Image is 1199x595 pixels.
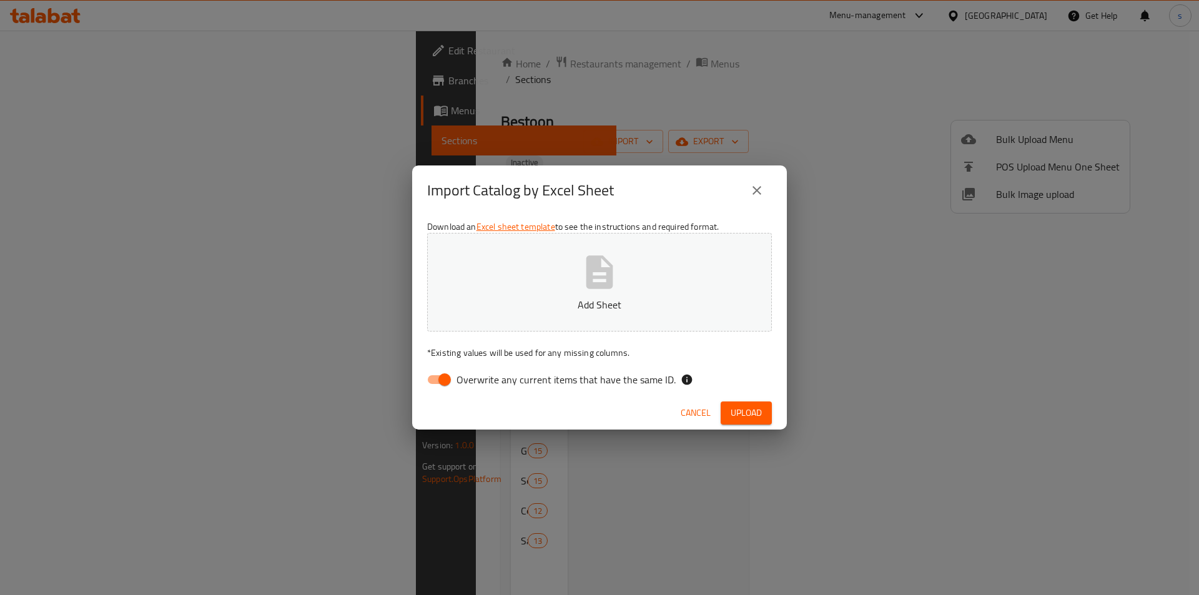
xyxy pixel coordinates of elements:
[476,219,555,235] a: Excel sheet template
[447,297,752,312] p: Add Sheet
[731,405,762,421] span: Upload
[427,347,772,359] p: Existing values will be used for any missing columns.
[456,372,676,387] span: Overwrite any current items that have the same ID.
[676,401,716,425] button: Cancel
[412,215,787,396] div: Download an to see the instructions and required format.
[742,175,772,205] button: close
[427,233,772,332] button: Add Sheet
[681,405,711,421] span: Cancel
[721,401,772,425] button: Upload
[681,373,693,386] svg: If the overwrite option isn't selected, then the items that match an existing ID will be ignored ...
[427,180,614,200] h2: Import Catalog by Excel Sheet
